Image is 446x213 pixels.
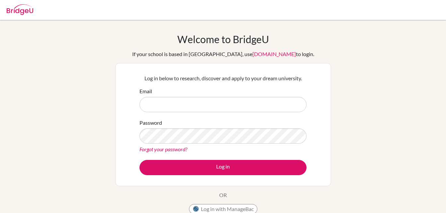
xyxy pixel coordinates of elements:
button: Log in [139,160,307,175]
a: [DOMAIN_NAME] [252,51,296,57]
div: If your school is based in [GEOGRAPHIC_DATA], use to login. [132,50,314,58]
label: Password [139,119,162,127]
a: Forgot your password? [139,146,187,152]
h1: Welcome to BridgeU [177,33,269,45]
label: Email [139,87,152,95]
p: OR [219,191,227,199]
p: Log in below to research, discover and apply to your dream university. [139,74,307,82]
img: Bridge-U [7,4,33,15]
